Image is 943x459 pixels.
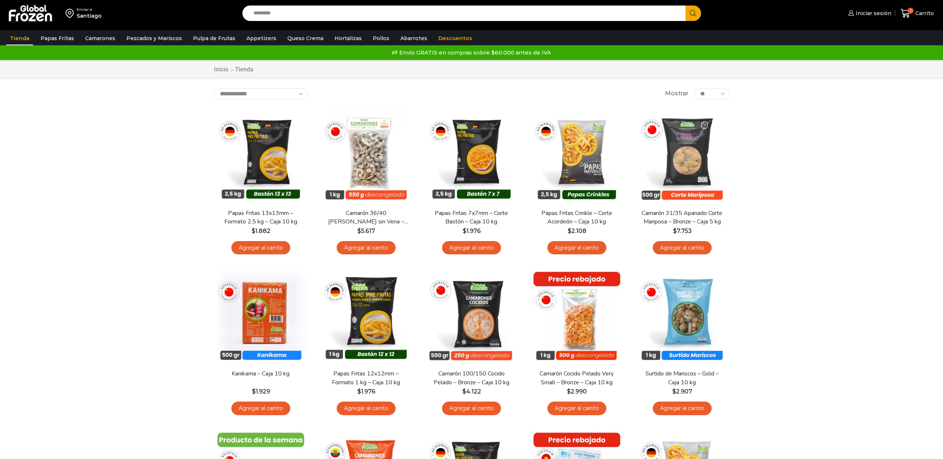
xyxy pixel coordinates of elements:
img: address-field-icon.svg [66,7,77,20]
a: Papas Fritas 7x7mm – Corte Bastón – Caja 10 kg [429,209,514,226]
a: Kanikama – Caja 10 kg [218,370,303,378]
a: Abarrotes [397,31,431,45]
a: Tienda [6,31,33,45]
a: Agregar al carrito: “Surtido de Mariscos - Gold - Caja 10 kg” [653,402,712,415]
a: Agregar al carrito: “Kanikama – Caja 10 kg” [231,402,290,415]
a: Hortalizas [331,31,365,45]
a: Pollos [369,31,393,45]
a: Agregar al carrito: “Camarón 31/35 Apanado Corte Mariposa - Bronze - Caja 5 kg” [653,241,712,255]
span: $ [463,227,466,234]
span: $ [357,227,361,234]
span: $ [357,388,361,395]
bdi: 2.907 [672,388,692,395]
a: Appetizers [243,31,280,45]
div: Santiago [77,12,102,20]
span: $ [252,227,255,234]
bdi: 1.929 [252,388,270,395]
a: Papas Fritas Crinkle – Corte Acordeón – Caja 10 kg [534,209,619,226]
a: Camarones [81,31,119,45]
a: Camarón Cocido Pelado Very Small – Bronze – Caja 10 kg [534,370,619,386]
a: Descuentos [435,31,476,45]
bdi: 1.882 [252,227,270,234]
nav: Breadcrumb [214,66,253,74]
bdi: 7.753 [673,227,692,234]
a: Surtido de Mariscos – Gold – Caja 10 kg [640,370,725,386]
span: $ [462,388,466,395]
a: Agregar al carrito: “Papas Fritas 7x7mm - Corte Bastón - Caja 10 kg” [442,241,501,255]
a: Agregar al carrito: “Papas Fritas Crinkle - Corte Acordeón - Caja 10 kg” [547,241,606,255]
div: Enviar a [77,7,102,12]
a: Pescados y Mariscos [123,31,186,45]
a: Papas Fritas 13x13mm – Formato 2,5 kg – Caja 10 kg [218,209,303,226]
span: Mostrar [665,89,688,98]
span: Carrito [914,10,934,17]
span: $ [252,388,256,395]
bdi: 4.122 [462,388,481,395]
a: Papas Fritas 12x12mm – Formato 1 kg – Caja 10 kg [324,370,409,386]
span: 1 [908,8,914,14]
span: $ [567,388,571,395]
a: Camarón 100/150 Cocido Pelado – Bronze – Caja 10 kg [429,370,514,386]
a: Agregar al carrito: “Papas Fritas 12x12mm - Formato 1 kg - Caja 10 kg” [337,402,396,415]
bdi: 1.976 [463,227,481,234]
a: 1 Carrito [899,5,936,22]
a: Agregar al carrito: “Camarón 36/40 Crudo Pelado sin Vena - Bronze - Caja 10 kg” [337,241,396,255]
a: Pulpa de Frutas [189,31,239,45]
bdi: 1.976 [357,388,375,395]
a: Inicio [214,66,229,74]
a: Papas Fritas [37,31,78,45]
span: $ [672,388,676,395]
bdi: 2.108 [568,227,586,234]
bdi: 5.617 [357,227,375,234]
a: Queso Crema [284,31,327,45]
a: Agregar al carrito: “Camarón 100/150 Cocido Pelado - Bronze - Caja 10 kg” [442,402,501,415]
span: Iniciar sesión [854,10,891,17]
span: $ [673,227,677,234]
a: Agregar al carrito: “Camarón Cocido Pelado Very Small - Bronze - Caja 10 kg” [547,402,606,415]
span: $ [568,227,571,234]
h1: Tienda [235,66,253,73]
a: Camarón 31/35 Apanado Corte Mariposa – Bronze – Caja 5 kg [640,209,725,226]
a: Camarón 36/40 [PERSON_NAME] sin Vena – Bronze – Caja 10 kg [324,209,409,226]
select: Pedido de la tienda [214,88,308,99]
a: Iniciar sesión [846,6,891,21]
button: Search button [686,6,701,21]
bdi: 2.990 [567,388,587,395]
a: Agregar al carrito: “Papas Fritas 13x13mm - Formato 2,5 kg - Caja 10 kg” [231,241,290,255]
